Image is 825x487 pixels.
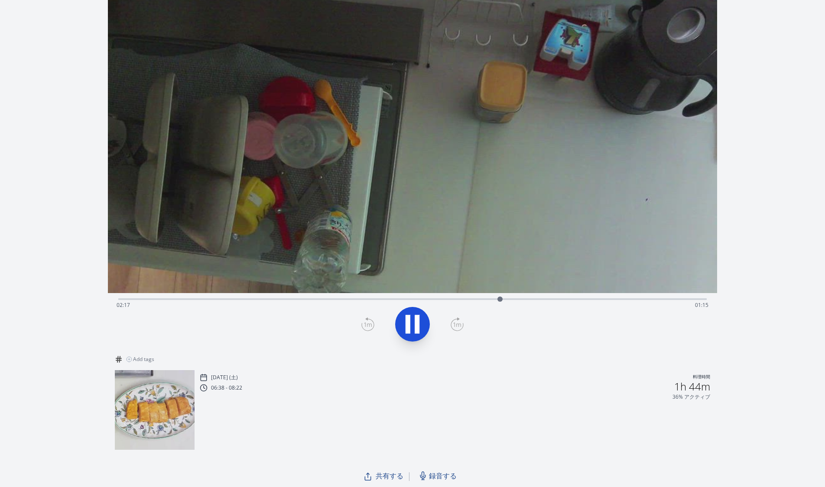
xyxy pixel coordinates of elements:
span: 02:17 [117,301,130,309]
span: 共有する [376,471,403,481]
h2: 1h 44m [674,381,710,392]
span: 録音する [429,471,457,481]
img: 250912213854_thumb.jpeg [115,370,195,450]
span: 01:15 [695,301,708,309]
span: | [407,470,412,482]
p: [DATE] (土) [211,374,238,381]
p: 06:38 - 08:22 [211,384,242,391]
span: Add tags [133,356,154,363]
a: 録音する [415,467,462,484]
p: 36% アクティブ [672,393,710,400]
p: 料理時間 [693,374,710,381]
button: Add tags [123,352,158,366]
